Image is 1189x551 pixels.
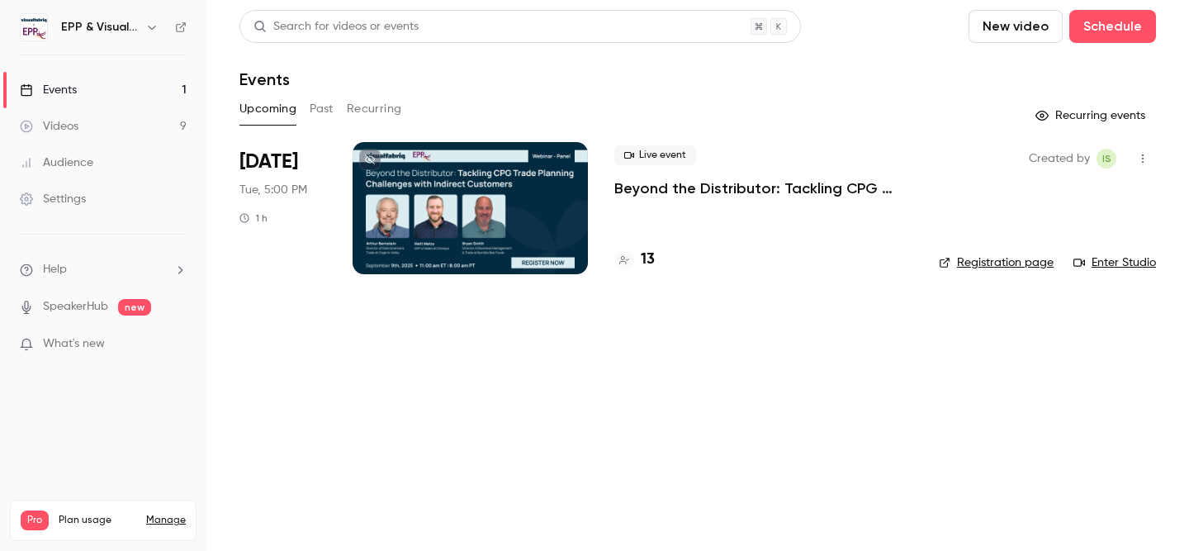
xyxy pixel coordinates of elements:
span: Pro [21,511,49,530]
h1: Events [239,69,290,89]
span: IS [1102,149,1111,169]
span: Tue, 5:00 PM [239,182,307,198]
a: Beyond the Distributor: Tackling CPG Trade Planning Challenges with Indirect Customers [614,178,912,198]
iframe: Noticeable Trigger [167,337,187,352]
div: Events [20,82,77,98]
button: New video [969,10,1063,43]
div: Sep 9 Tue, 11:00 AM (America/New York) [239,142,326,274]
span: What's new [43,335,105,353]
span: Created by [1029,149,1090,169]
button: Upcoming [239,96,296,122]
button: Recurring events [1028,102,1156,129]
h6: EPP & Visualfabriq [61,19,139,36]
div: Videos [20,118,78,135]
a: Manage [146,514,186,527]
span: Itamar Seligsohn [1097,149,1116,169]
span: Live event [614,145,696,165]
button: Recurring [347,96,402,122]
button: Past [310,96,334,122]
a: 13 [614,249,655,271]
a: SpeakerHub [43,298,108,316]
h4: 13 [641,249,655,271]
img: EPP & Visualfabriq [21,14,47,40]
span: [DATE] [239,149,298,175]
span: Plan usage [59,514,136,527]
span: Help [43,261,67,278]
button: Schedule [1069,10,1156,43]
span: new [118,299,151,316]
a: Enter Studio [1073,254,1156,271]
a: Registration page [939,254,1054,271]
div: Settings [20,191,86,207]
li: help-dropdown-opener [20,261,187,278]
div: 1 h [239,211,268,225]
div: Search for videos or events [253,18,419,36]
div: Audience [20,154,93,171]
